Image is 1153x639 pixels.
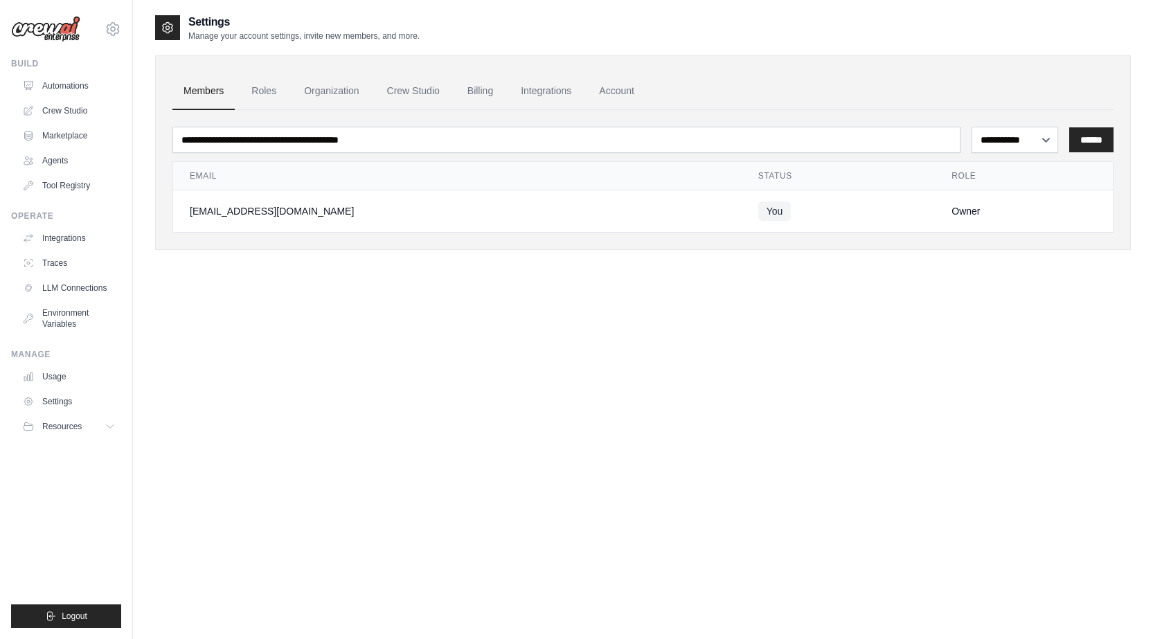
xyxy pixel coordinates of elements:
a: Organization [293,73,370,110]
div: [EMAIL_ADDRESS][DOMAIN_NAME] [190,204,725,218]
img: Logo [11,16,80,42]
a: Agents [17,150,121,172]
a: Marketplace [17,125,121,147]
div: Operate [11,210,121,222]
span: Resources [42,421,82,432]
a: Members [172,73,235,110]
h2: Settings [188,14,420,30]
span: Logout [62,611,87,622]
p: Manage your account settings, invite new members, and more. [188,30,420,42]
a: Usage [17,366,121,388]
th: Status [742,162,936,190]
a: Integrations [17,227,121,249]
a: Account [588,73,645,110]
button: Resources [17,415,121,438]
a: Crew Studio [376,73,451,110]
a: Integrations [510,73,582,110]
div: Owner [951,204,1096,218]
a: Billing [456,73,504,110]
span: You [758,201,792,221]
a: Roles [240,73,287,110]
a: LLM Connections [17,277,121,299]
a: Environment Variables [17,302,121,335]
a: Tool Registry [17,174,121,197]
a: Settings [17,390,121,413]
a: Crew Studio [17,100,121,122]
a: Automations [17,75,121,97]
button: Logout [11,604,121,628]
a: Traces [17,252,121,274]
div: Build [11,58,121,69]
div: Manage [11,349,121,360]
th: Email [173,162,742,190]
th: Role [935,162,1113,190]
